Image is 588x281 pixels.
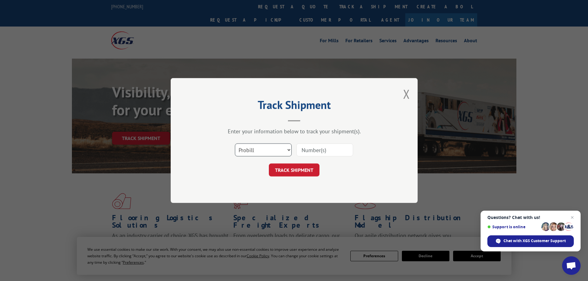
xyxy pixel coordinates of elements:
[487,225,539,229] span: Support is online
[487,235,574,247] div: Chat with XGS Customer Support
[403,86,410,102] button: Close modal
[562,256,581,275] div: Open chat
[296,143,353,156] input: Number(s)
[503,238,566,244] span: Chat with XGS Customer Support
[269,163,319,176] button: TRACK SHIPMENT
[202,101,387,112] h2: Track Shipment
[202,128,387,135] div: Enter your information below to track your shipment(s).
[569,214,576,221] span: Close chat
[487,215,574,220] span: Questions? Chat with us!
